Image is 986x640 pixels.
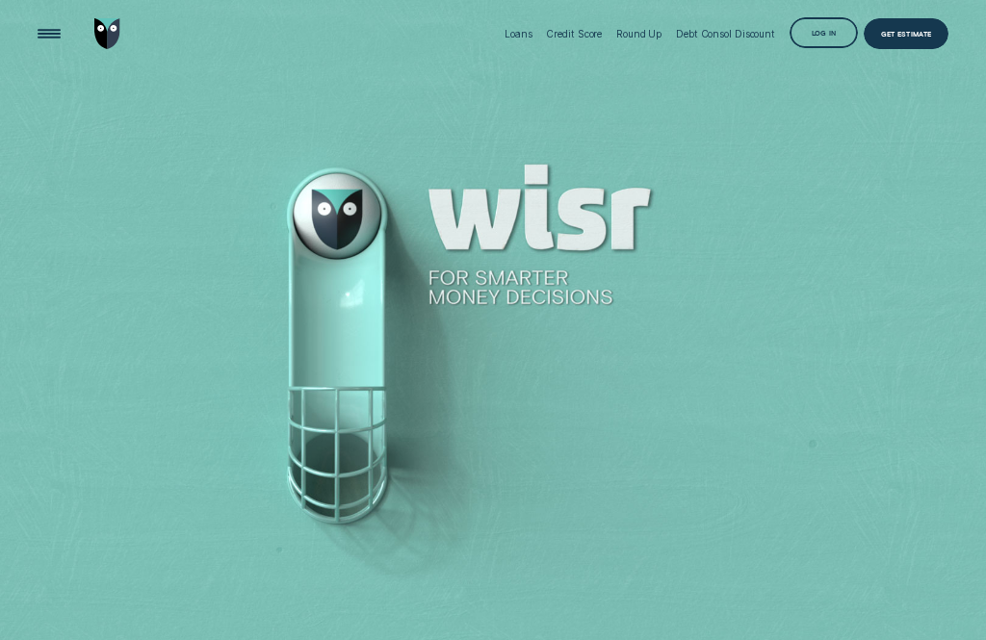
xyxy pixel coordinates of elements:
[790,17,858,48] button: Log in
[546,28,602,39] div: Credit Score
[34,18,65,49] button: Open Menu
[676,28,775,39] div: Debt Consol Discount
[616,28,662,39] div: Round Up
[864,18,948,49] a: Get Estimate
[505,28,532,39] div: Loans
[94,18,120,49] img: Wisr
